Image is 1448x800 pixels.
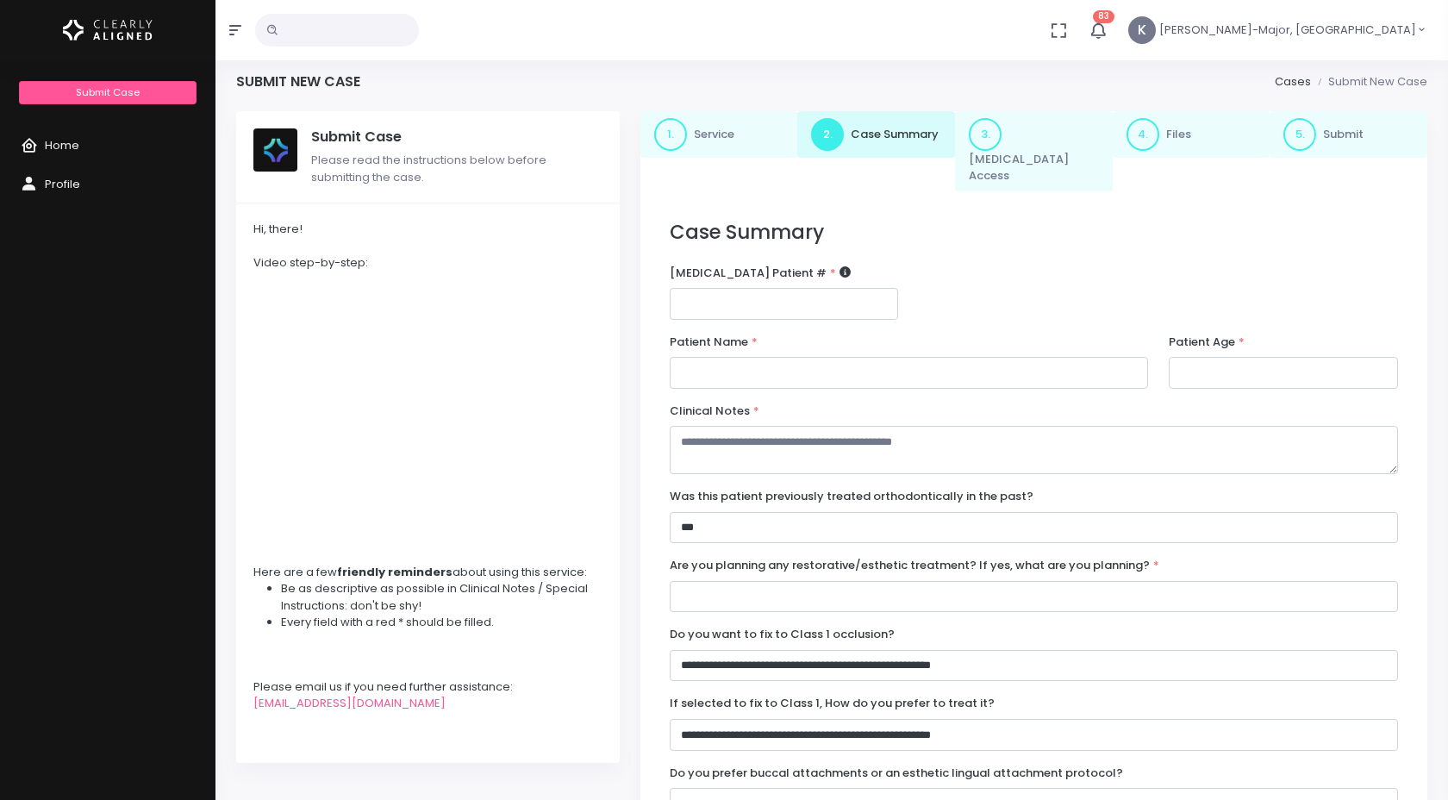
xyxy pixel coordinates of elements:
a: 5.Submit [1270,111,1427,158]
span: Submit Case [76,85,140,99]
label: Was this patient previously treated orthodontically in the past? [670,488,1033,505]
label: Do you prefer buccal attachments or an esthetic lingual attachment protocol? [670,765,1123,782]
div: Hi, there! [253,221,602,238]
label: Do you want to fix to Class 1 occlusion? [670,626,895,643]
a: 2.Case Summary [797,111,955,158]
img: Logo Horizontal [63,12,153,48]
label: Patient Name [670,334,758,351]
div: Video step-by-step: [253,254,602,272]
span: [PERSON_NAME]-Major, [GEOGRAPHIC_DATA] [1159,22,1416,39]
li: Submit New Case [1311,73,1427,91]
span: K [1128,16,1156,44]
li: Be as descriptive as possible in Clinical Notes / Special Instructions: don't be shy! [281,580,602,614]
span: 5. [1283,118,1316,151]
span: 2. [811,118,844,151]
label: Clinical Notes [670,403,759,420]
label: If selected to fix to Class 1, How do you prefer to treat it? [670,695,995,712]
span: Profile [45,176,80,192]
label: Patient Age [1169,334,1245,351]
div: Please email us if you need further assistance: [253,678,602,696]
div: Here are a few about using this service: [253,564,602,581]
a: 4.Files [1113,111,1270,158]
a: 3.[MEDICAL_DATA] Access [955,111,1113,191]
span: Home [45,137,79,153]
label: [MEDICAL_DATA] Patient # [670,265,851,282]
label: Are you planning any restorative/esthetic treatment? If yes, what are you planning? [670,557,1159,574]
a: [EMAIL_ADDRESS][DOMAIN_NAME] [253,695,446,711]
a: Submit Case [19,81,196,104]
span: 4. [1127,118,1159,151]
span: 83 [1093,10,1114,23]
span: Please read the instructions below before submitting the case. [311,152,546,185]
li: Every field with a red * should be filled. [281,614,602,631]
h4: Submit New Case [236,73,360,90]
strong: friendly reminders [337,564,452,580]
a: 1.Service [640,111,798,158]
h3: Case Summary [670,221,1398,244]
span: 3. [969,118,1002,151]
h5: Submit Case [311,128,602,146]
span: 1. [654,118,687,151]
a: Cases [1275,73,1311,90]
